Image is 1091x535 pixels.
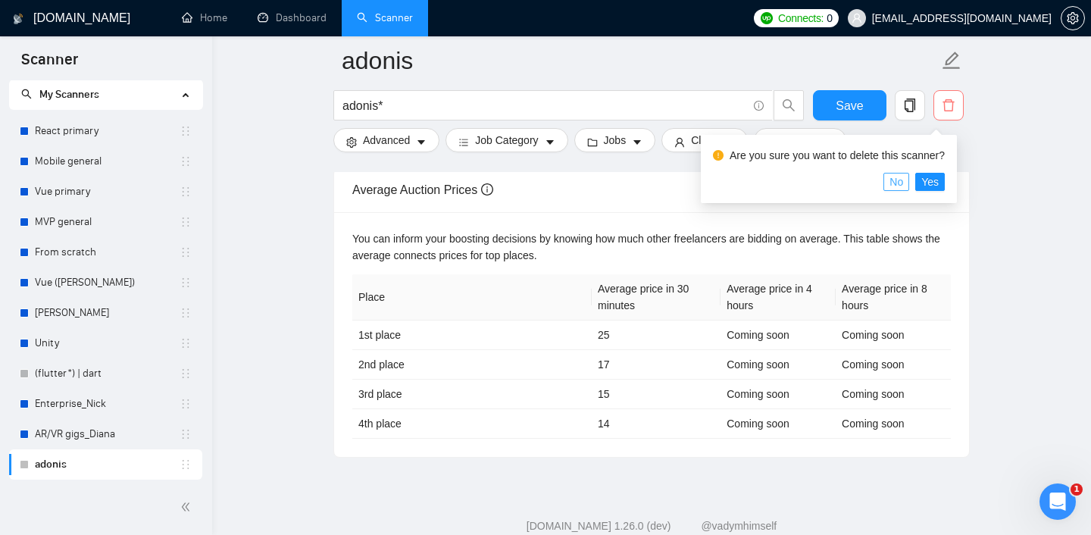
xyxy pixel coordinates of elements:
[592,380,721,409] td: 15
[933,90,964,120] button: delete
[721,321,836,350] td: Coming soon
[352,274,592,321] th: Place
[9,449,202,480] li: adonis
[180,277,192,289] span: holder
[352,168,951,211] div: Average Auction Prices
[180,125,192,137] span: holder
[346,136,357,148] span: setting
[35,116,180,146] a: React primary
[9,267,202,298] li: Vue (Andriy V.)
[721,274,836,321] th: Average price in 4 hours
[921,174,939,190] span: Yes
[180,368,192,380] span: holder
[813,90,886,120] button: Save
[934,99,963,112] span: delete
[363,132,410,149] span: Advanced
[9,146,202,177] li: Mobile general
[180,186,192,198] span: holder
[774,99,803,112] span: search
[9,298,202,328] li: Nick
[35,177,180,207] a: Vue primary
[1039,483,1076,520] iframe: Intercom live chat
[9,207,202,237] li: MVP general
[180,246,192,258] span: holder
[9,358,202,389] li: (flutter*) | dart
[592,409,721,439] td: 14
[35,267,180,298] a: Vue ([PERSON_NAME])
[674,136,685,148] span: user
[895,90,925,120] button: copy
[180,337,192,349] span: holder
[592,321,721,350] td: 25
[9,419,202,449] li: AR/VR gigs_Diana
[342,96,747,115] input: Search Freelance Jobs...
[458,136,469,148] span: bars
[35,237,180,267] a: From scratch
[774,90,804,120] button: search
[896,99,924,112] span: copy
[721,409,836,439] td: Coming soon
[13,7,23,31] img: logo
[1061,12,1084,24] span: setting
[827,10,833,27] span: 0
[761,12,773,24] img: upwork-logo.png
[942,51,961,70] span: edit
[416,136,427,148] span: caret-down
[180,307,192,319] span: holder
[730,147,945,164] div: Are you sure you want to delete this scanner?
[592,274,721,321] th: Average price in 30 minutes
[592,350,721,380] td: 17
[21,88,99,101] span: My Scanners
[35,419,180,449] a: AR/VR gigs_Diana
[445,128,567,152] button: barsJob Categorycaret-down
[836,274,951,321] th: Average price in 8 hours
[35,389,180,419] a: Enterprise_Nick
[836,350,951,380] td: Coming soon
[836,321,951,350] td: Coming soon
[713,150,724,161] span: exclamation-circle
[352,321,592,350] td: 1st place
[180,155,192,167] span: holder
[883,173,909,191] button: No
[35,328,180,358] a: Unity
[691,132,718,149] span: Client
[632,136,642,148] span: caret-down
[481,183,493,196] span: info-circle
[180,428,192,440] span: holder
[182,11,227,24] a: homeHome
[475,132,538,149] span: Job Category
[836,409,951,439] td: Coming soon
[180,458,192,471] span: holder
[661,128,748,152] button: userClientcaret-down
[352,350,592,380] td: 2nd place
[35,146,180,177] a: Mobile general
[180,216,192,228] span: holder
[1071,483,1083,496] span: 1
[180,499,195,515] span: double-left
[604,132,627,149] span: Jobs
[701,520,777,532] a: @vadymhimself
[35,298,180,328] a: [PERSON_NAME]
[836,96,863,115] span: Save
[9,237,202,267] li: From scratch
[778,10,824,27] span: Connects:
[258,11,327,24] a: dashboardDashboard
[836,380,951,409] td: Coming soon
[333,128,439,152] button: settingAdvancedcaret-down
[545,136,555,148] span: caret-down
[1061,6,1085,30] button: setting
[915,173,945,191] button: Yes
[357,11,413,24] a: searchScanner
[852,13,862,23] span: user
[1061,12,1085,24] a: setting
[35,358,180,389] a: (flutter*) | dart
[352,230,951,264] div: You can inform your boosting decisions by knowing how much other freelancers are bidding on avera...
[527,520,671,532] a: [DOMAIN_NAME] 1.26.0 (dev)
[9,177,202,207] li: Vue primary
[352,380,592,409] td: 3rd place
[21,89,32,99] span: search
[180,398,192,410] span: holder
[342,42,939,80] input: Scanner name...
[35,207,180,237] a: MVP general
[352,409,592,439] td: 4th place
